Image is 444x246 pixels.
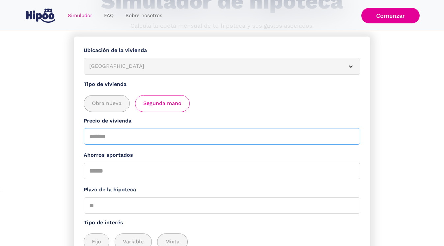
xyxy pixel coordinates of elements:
article: [GEOGRAPHIC_DATA] [84,58,360,75]
span: Segunda mano [143,99,181,108]
div: add_description_here [84,95,360,112]
label: Ahorros aportados [84,151,360,159]
label: Precio de vivienda [84,117,360,125]
a: Comenzar [361,8,420,23]
label: Tipo de vivienda [84,80,360,89]
a: home [24,6,57,25]
span: Variable [123,238,144,246]
div: [GEOGRAPHIC_DATA] [89,62,339,70]
a: FAQ [98,9,120,22]
a: Sobre nosotros [120,9,168,22]
label: Ubicación de la vivienda [84,46,360,55]
span: Fijo [92,238,101,246]
label: Tipo de interés [84,219,360,227]
span: Obra nueva [92,99,122,108]
label: Plazo de la hipoteca [84,186,360,194]
a: Simulador [62,9,98,22]
span: Mixta [165,238,180,246]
